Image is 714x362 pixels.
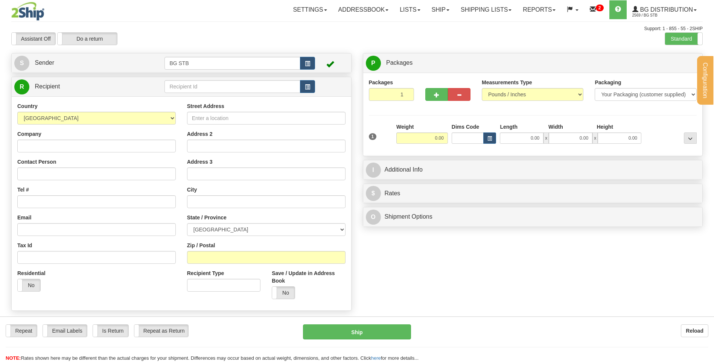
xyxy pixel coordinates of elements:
[396,123,414,131] label: Weight
[369,79,393,86] label: Packages
[187,269,224,277] label: Recipient Type
[686,328,703,334] b: Reload
[366,162,700,178] a: IAdditional Info
[187,242,215,249] label: Zip / Postal
[58,33,117,45] label: Do a return
[543,132,549,144] span: x
[303,324,411,339] button: Ship
[366,186,381,201] span: $
[187,102,224,110] label: Street Address
[17,186,29,193] label: Tel #
[592,132,598,144] span: x
[371,355,381,361] a: here
[6,325,37,337] label: Repeat
[665,33,702,45] label: Standard
[366,56,381,71] span: P
[17,102,38,110] label: Country
[272,287,295,299] label: No
[12,33,55,45] label: Assistant Off
[452,123,479,131] label: Dims Code
[596,5,604,11] sup: 2
[272,269,345,284] label: Save / Update in Address Book
[366,210,381,225] span: O
[597,123,613,131] label: Height
[595,79,621,86] label: Packaging
[394,0,426,19] a: Lists
[426,0,455,19] a: Ship
[35,83,60,90] span: Recipient
[164,57,300,70] input: Sender Id
[584,0,609,19] a: 2
[11,2,44,21] img: logo2569.jpg
[18,279,40,291] label: No
[17,242,32,249] label: Tax Id
[638,6,693,13] span: BG Distribution
[187,130,213,138] label: Address 2
[697,56,713,105] button: Configuration
[14,55,164,71] a: S Sender
[17,269,46,277] label: Residential
[548,123,563,131] label: Width
[14,79,148,94] a: R Recipient
[482,79,532,86] label: Measurements Type
[386,59,413,66] span: Packages
[11,26,703,32] div: Support: 1 - 855 - 55 - 2SHIP
[134,325,188,337] label: Repeat as Return
[17,214,31,221] label: Email
[632,12,689,19] span: 2569 / BG STB
[681,324,708,337] button: Reload
[6,355,21,361] span: NOTE:
[366,209,700,225] a: OShipment Options
[369,133,377,140] span: 1
[164,80,300,93] input: Recipient Id
[684,132,697,144] div: ...
[17,130,41,138] label: Company
[366,186,700,201] a: $Rates
[517,0,561,19] a: Reports
[366,163,381,178] span: I
[455,0,517,19] a: Shipping lists
[43,325,87,337] label: Email Labels
[366,55,700,71] a: P Packages
[187,112,346,125] input: Enter a location
[187,158,213,166] label: Address 3
[288,0,333,19] a: Settings
[333,0,394,19] a: Addressbook
[14,56,29,71] span: S
[14,79,29,94] span: R
[627,0,702,19] a: BG Distribution 2569 / BG STB
[17,158,56,166] label: Contact Person
[93,325,128,337] label: Is Return
[187,214,227,221] label: State / Province
[500,123,518,131] label: Length
[35,59,54,66] span: Sender
[697,143,713,219] iframe: chat widget
[187,186,197,193] label: City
